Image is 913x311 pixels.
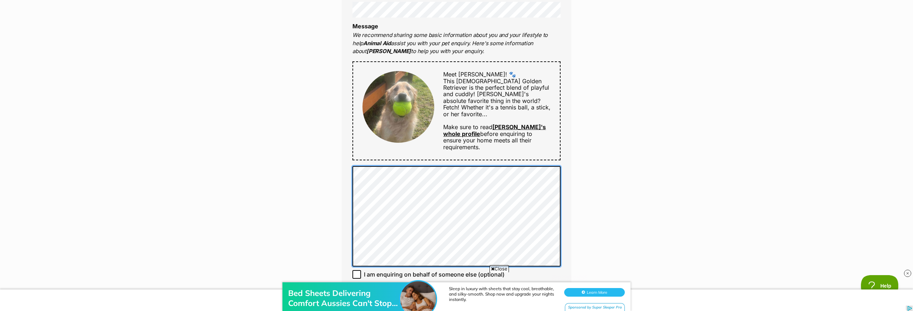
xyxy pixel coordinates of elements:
[443,71,551,117] span: Meet [PERSON_NAME]! 🐾 This [DEMOGRAPHIC_DATA] Golden Retriever is the perfect blend of playful an...
[366,48,411,55] strong: [PERSON_NAME]
[434,71,551,150] div: Make sure to read before enquiring to ensure your home meets all their requirements.
[564,20,625,29] button: Learn More
[490,265,509,272] span: Close
[362,71,434,143] img: Lucy
[443,123,546,137] a: [PERSON_NAME]'s whole profile
[288,20,403,40] div: Bed Sheets Delivering Comfort Aussies Can't Stop Loving
[352,31,561,56] p: We recommend sharing some basic information about you and your lifestyle to help assist you with ...
[449,18,557,34] div: Sleep in luxury with sheets that stay cool, breathable, and silky-smooth. Shop now and upgrade yo...
[565,35,625,44] div: Sponsored by Super Sleeper Pro
[363,40,391,47] strong: Animal Aid
[400,13,436,49] img: Bed Sheets Delivering Comfort Aussies Can't Stop Loving
[352,23,378,30] label: Message
[904,270,911,277] img: close_rtb.svg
